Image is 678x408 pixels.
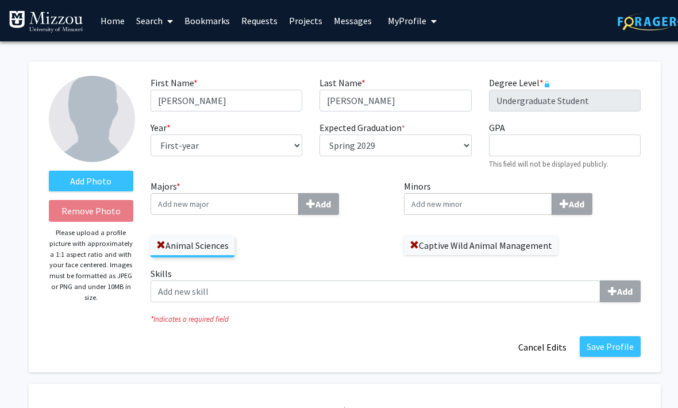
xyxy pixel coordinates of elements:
img: Profile Picture [49,76,135,162]
button: Save Profile [580,336,641,357]
button: Minors [552,193,592,215]
small: This field will not be displayed publicly. [489,159,608,168]
a: Home [95,1,130,41]
svg: This information is provided and automatically updated by University of Missouri and is not edita... [544,80,550,87]
label: Minors [404,179,641,215]
a: Bookmarks [179,1,236,41]
label: Animal Sciences [151,236,234,255]
b: Add [315,198,331,210]
p: Please upload a profile picture with approximately a 1:1 aspect ratio and with your face centered... [49,228,133,303]
label: First Name [151,76,198,90]
b: Add [617,286,633,297]
b: Add [569,198,584,210]
input: MinorsAdd [404,193,552,215]
iframe: Chat [9,356,49,399]
label: Majors [151,179,387,215]
label: Captive Wild Animal Management [404,236,558,255]
button: Remove Photo [49,200,133,222]
button: Majors* [298,193,339,215]
input: SkillsAdd [151,280,600,302]
a: Messages [328,1,377,41]
a: Projects [283,1,328,41]
label: Skills [151,267,641,302]
a: Search [130,1,179,41]
label: Year [151,121,171,134]
label: Last Name [319,76,365,90]
label: Expected Graduation [319,121,405,134]
label: Degree Level [489,76,550,90]
button: Skills [600,280,641,302]
label: GPA [489,121,505,134]
a: Requests [236,1,283,41]
button: Cancel Edits [511,336,574,358]
span: My Profile [388,15,426,26]
input: Majors*Add [151,193,299,215]
label: AddProfile Picture [49,171,133,191]
img: University of Missouri Logo [9,10,83,33]
i: Indicates a required field [151,314,641,325]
